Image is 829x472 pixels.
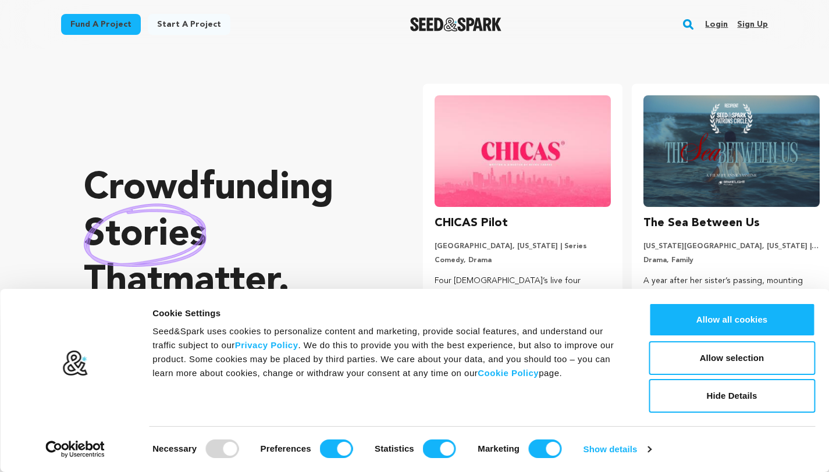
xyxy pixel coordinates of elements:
div: Seed&Spark uses cookies to personalize content and marketing, provide social features, and unders... [152,324,622,380]
img: Seed&Spark Logo Dark Mode [410,17,501,31]
a: Seed&Spark Homepage [410,17,501,31]
img: hand sketched image [84,203,207,267]
p: A year after her sister’s passing, mounting grief forces a woman to confront the secrets, silence... [643,274,820,316]
div: Cookie Settings [152,306,622,320]
p: Four [DEMOGRAPHIC_DATA]’s live four different lifestyles in [GEOGRAPHIC_DATA] - they must rely on... [435,274,611,316]
strong: Marketing [478,444,520,453]
span: matter [162,263,278,301]
p: [US_STATE][GEOGRAPHIC_DATA], [US_STATE] | Film Short [643,242,820,251]
a: Fund a project [61,14,141,35]
strong: Preferences [261,444,311,453]
strong: Necessary [152,444,197,453]
a: Privacy Policy [235,340,298,350]
h3: CHICAS Pilot [435,214,508,233]
button: Allow all cookies [649,303,815,337]
strong: Statistics [375,444,414,453]
h3: The Sea Between Us [643,214,760,233]
button: Hide Details [649,379,815,413]
a: Login [705,15,728,34]
a: Usercentrics Cookiebot - opens in a new window [24,441,126,458]
img: The Sea Between Us image [643,95,820,207]
a: Cookie Policy [478,368,539,378]
p: [GEOGRAPHIC_DATA], [US_STATE] | Series [435,242,611,251]
a: Sign up [737,15,768,34]
p: Comedy, Drama [435,256,611,265]
a: Show details [583,441,651,458]
a: Start a project [148,14,230,35]
button: Allow selection [649,341,815,375]
p: Drama, Family [643,256,820,265]
p: Crowdfunding that . [84,166,376,305]
img: CHICAS Pilot image [435,95,611,207]
img: logo [62,350,88,377]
